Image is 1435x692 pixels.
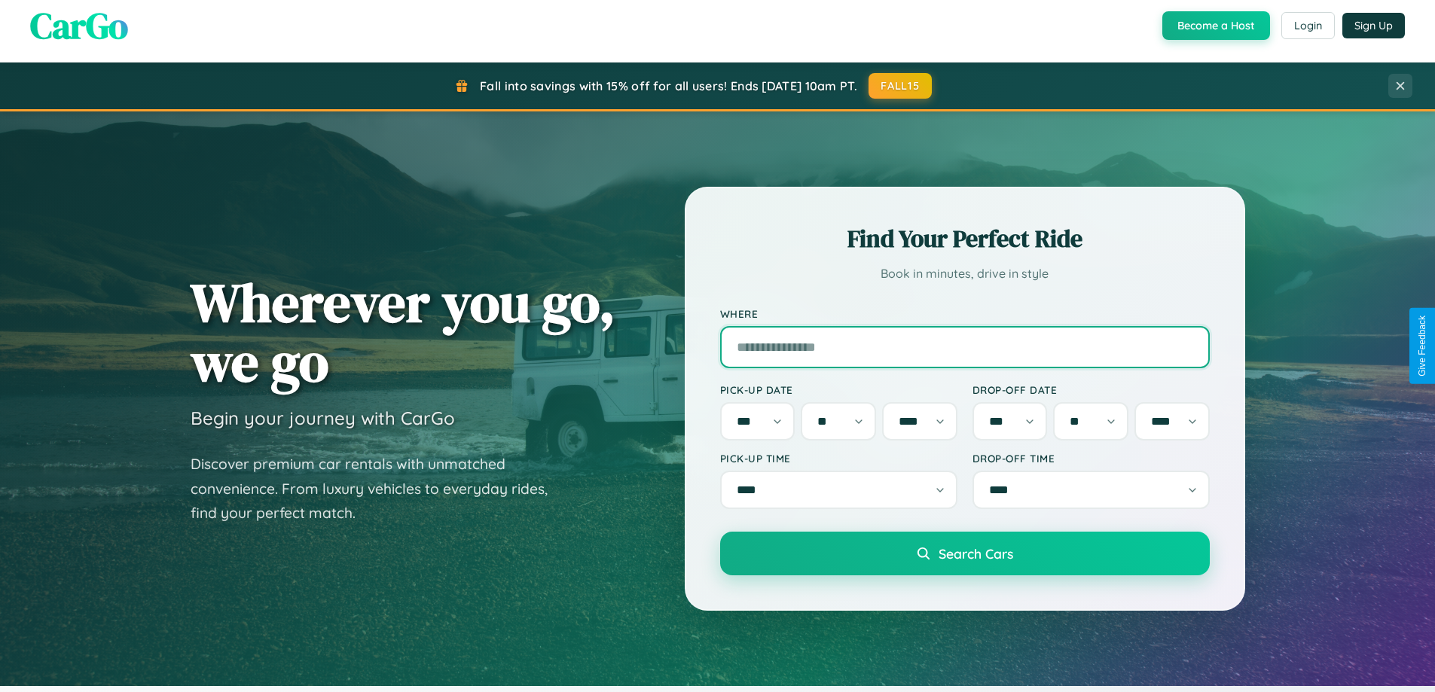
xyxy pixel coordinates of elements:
label: Where [720,307,1210,320]
button: Login [1281,12,1335,39]
label: Drop-off Date [972,383,1210,396]
h1: Wherever you go, we go [191,273,615,392]
div: Give Feedback [1417,316,1427,376]
label: Pick-up Time [720,452,957,465]
h3: Begin your journey with CarGo [191,407,455,429]
button: FALL15 [869,73,932,99]
p: Discover premium car rentals with unmatched convenience. From luxury vehicles to everyday rides, ... [191,452,567,526]
button: Become a Host [1162,11,1270,40]
button: Search Cars [720,532,1210,575]
span: Search Cars [939,545,1013,562]
button: Sign Up [1342,13,1405,38]
span: Fall into savings with 15% off for all users! Ends [DATE] 10am PT. [480,78,857,93]
p: Book in minutes, drive in style [720,263,1210,285]
span: CarGo [30,1,128,50]
label: Drop-off Time [972,452,1210,465]
label: Pick-up Date [720,383,957,396]
h2: Find Your Perfect Ride [720,222,1210,255]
